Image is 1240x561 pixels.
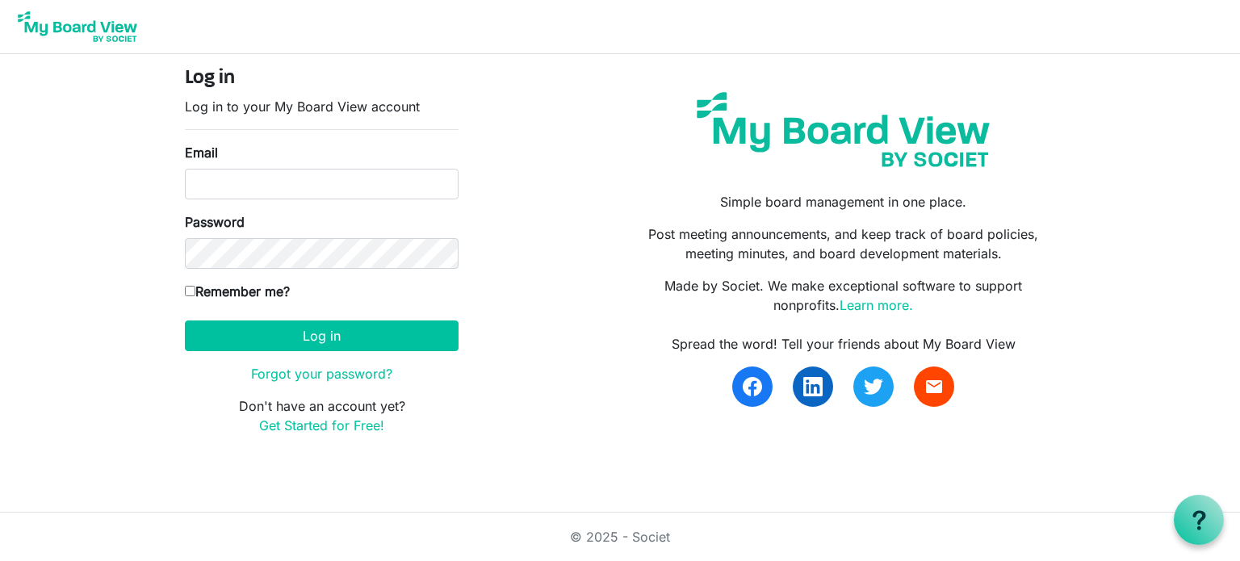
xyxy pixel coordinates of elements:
img: my-board-view-societ.svg [685,80,1002,179]
a: Get Started for Free! [259,417,384,433]
a: Forgot your password? [251,366,392,382]
div: Spread the word! Tell your friends about My Board View [632,334,1055,354]
input: Remember me? [185,286,195,296]
p: Don't have an account yet? [185,396,459,435]
label: Password [185,212,245,232]
label: Remember me? [185,282,290,301]
img: My Board View Logo [13,6,142,47]
button: Log in [185,320,459,351]
a: Learn more. [840,297,913,313]
p: Made by Societ. We make exceptional software to support nonprofits. [632,276,1055,315]
p: Log in to your My Board View account [185,97,459,116]
h4: Log in [185,67,459,90]
img: twitter.svg [864,377,883,396]
p: Simple board management in one place. [632,192,1055,211]
img: facebook.svg [743,377,762,396]
label: Email [185,143,218,162]
img: linkedin.svg [803,377,823,396]
span: email [924,377,944,396]
a: email [914,366,954,407]
a: © 2025 - Societ [570,529,670,545]
p: Post meeting announcements, and keep track of board policies, meeting minutes, and board developm... [632,224,1055,263]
